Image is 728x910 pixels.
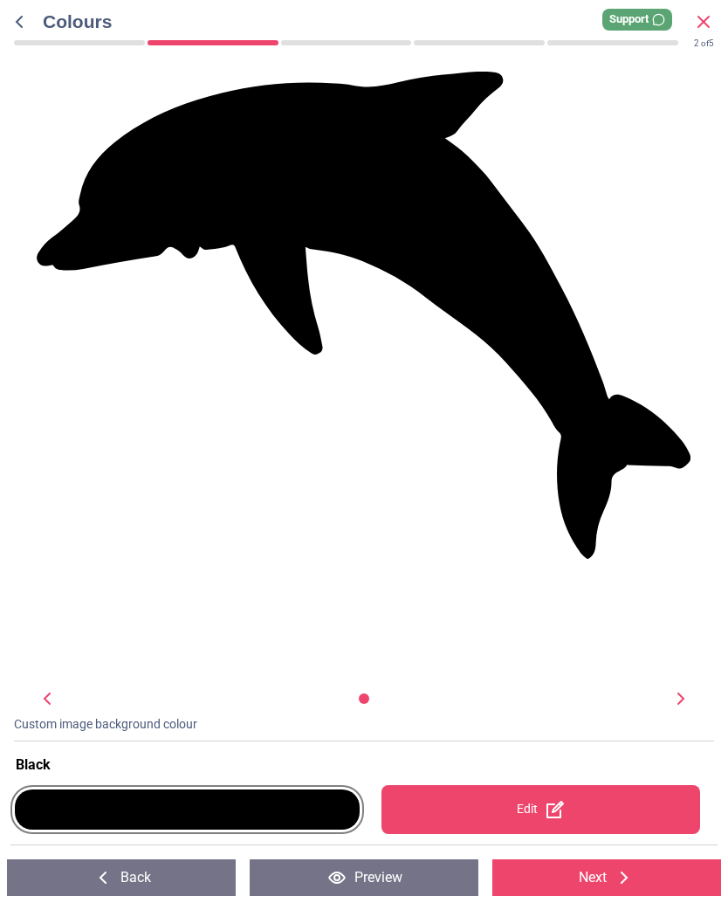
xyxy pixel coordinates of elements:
div: Support [602,9,672,31]
div: Black [16,755,718,775]
button: Preview [250,859,478,896]
div: Edit [381,785,700,834]
div: of 5 [694,38,714,50]
button: Next [492,859,721,896]
span: Colours [43,9,693,34]
span: 2 [694,38,699,48]
button: Back [7,859,236,896]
